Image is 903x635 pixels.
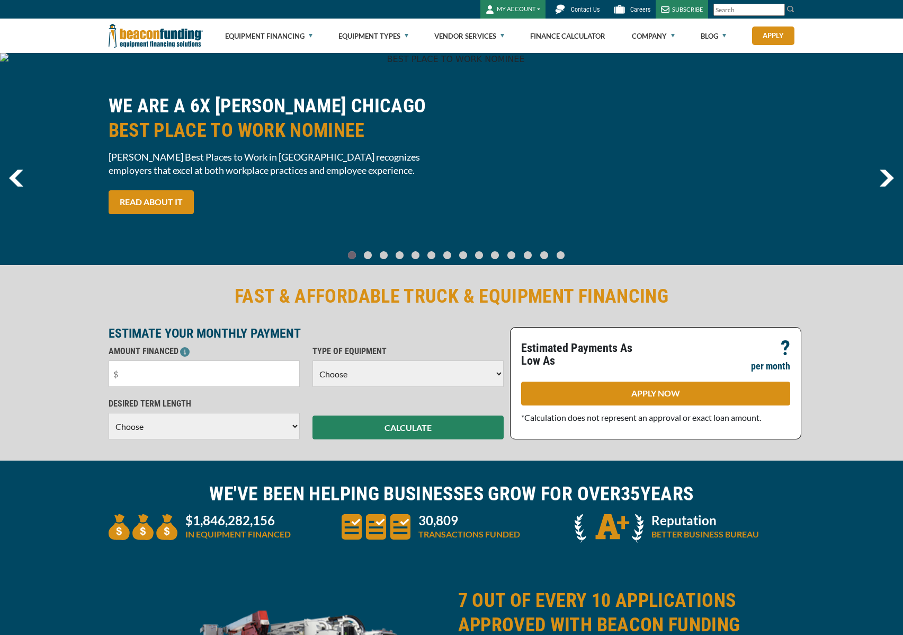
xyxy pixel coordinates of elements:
[530,19,605,53] a: Finance Calculator
[418,528,520,541] p: TRANSACTIONS FUNDED
[651,528,759,541] p: BETTER BUSINESS BUREAU
[571,6,600,13] span: Contact Us
[378,251,390,260] a: Go To Slide 2
[630,6,650,13] span: Careers
[312,345,504,358] p: TYPE OF EQUIPMENT
[338,19,408,53] a: Equipment Types
[713,4,785,16] input: Search
[109,284,795,308] h2: FAST & AFFORDABLE TRUCK & EQUIPMENT FINANCING
[751,360,790,373] p: per month
[521,412,761,422] span: *Calculation does not represent an approval or exact loan amount.
[225,19,312,53] a: Equipment Financing
[109,514,177,540] img: three money bags to convey large amount of equipment financed
[109,327,504,340] p: ESTIMATE YOUR MONTHLY PAYMENT
[109,398,300,410] p: DESIRED TERM LENGTH
[109,94,445,143] h2: WE ARE A 6X [PERSON_NAME] CHICAGO
[781,342,790,355] p: ?
[554,251,567,260] a: Go To Slide 13
[521,342,649,367] p: Estimated Payments As Low As
[409,251,422,260] a: Go To Slide 4
[575,514,643,543] img: A + icon
[346,251,359,260] a: Go To Slide 0
[752,27,794,45] a: Apply
[418,514,520,527] p: 30,809
[109,190,194,214] a: READ ABOUT IT
[774,6,782,14] a: Clear search text
[312,416,504,439] button: CALCULATE
[434,19,504,53] a: Vendor Services
[879,170,894,187] img: Right Navigator
[9,170,23,187] img: Left Navigator
[109,118,445,143] span: BEST PLACE TO WORK NOMINEE
[621,483,640,505] span: 35
[109,345,300,358] p: AMOUNT FINANCED
[109,151,445,177] span: [PERSON_NAME] Best Places to Work in [GEOGRAPHIC_DATA] recognizes employers that excel at both wo...
[651,514,759,527] p: Reputation
[521,382,790,405] a: APPLY NOW
[9,170,23,187] a: previous
[362,251,374,260] a: Go To Slide 1
[109,482,795,506] h2: WE'VE BEEN HELPING BUSINESSES GROW FOR OVER YEARS
[538,251,551,260] a: Go To Slide 12
[185,514,291,527] p: $1,846,282,156
[441,251,454,260] a: Go To Slide 6
[786,5,795,13] img: Search
[457,251,470,260] a: Go To Slide 7
[425,251,438,260] a: Go To Slide 5
[505,251,518,260] a: Go To Slide 10
[473,251,486,260] a: Go To Slide 8
[185,528,291,541] p: IN EQUIPMENT FINANCED
[342,514,410,540] img: three document icons to convery large amount of transactions funded
[489,251,502,260] a: Go To Slide 9
[109,360,300,387] input: $
[109,19,203,53] img: Beacon Funding Corporation logo
[701,19,726,53] a: Blog
[521,251,534,260] a: Go To Slide 11
[632,19,675,53] a: Company
[394,251,406,260] a: Go To Slide 3
[879,170,894,187] a: next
